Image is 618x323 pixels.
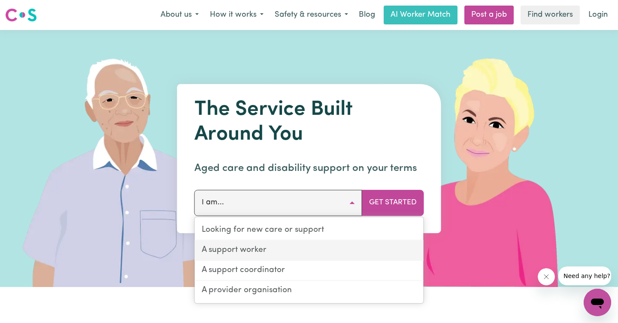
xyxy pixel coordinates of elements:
button: How it works [204,6,269,24]
p: Aged care and disability support on your terms [194,161,424,176]
a: Find workers [521,6,580,24]
a: Blog [354,6,380,24]
img: Careseekers logo [5,7,37,23]
iframe: Close message [538,268,555,285]
h1: The Service Built Around You [194,98,424,147]
button: Get Started [362,190,424,215]
button: About us [155,6,204,24]
a: A provider organisation [195,281,424,300]
a: A support worker [195,241,424,261]
a: Post a job [464,6,514,24]
button: I am... [194,190,362,215]
a: Looking for new care or support [195,221,424,241]
div: I am... [194,217,424,304]
iframe: Message from company [558,266,611,285]
a: Careseekers logo [5,5,37,25]
a: A support coordinator [195,260,424,281]
iframe: Button to launch messaging window [584,289,611,316]
button: Safety & resources [269,6,354,24]
a: Login [583,6,613,24]
a: AI Worker Match [384,6,457,24]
